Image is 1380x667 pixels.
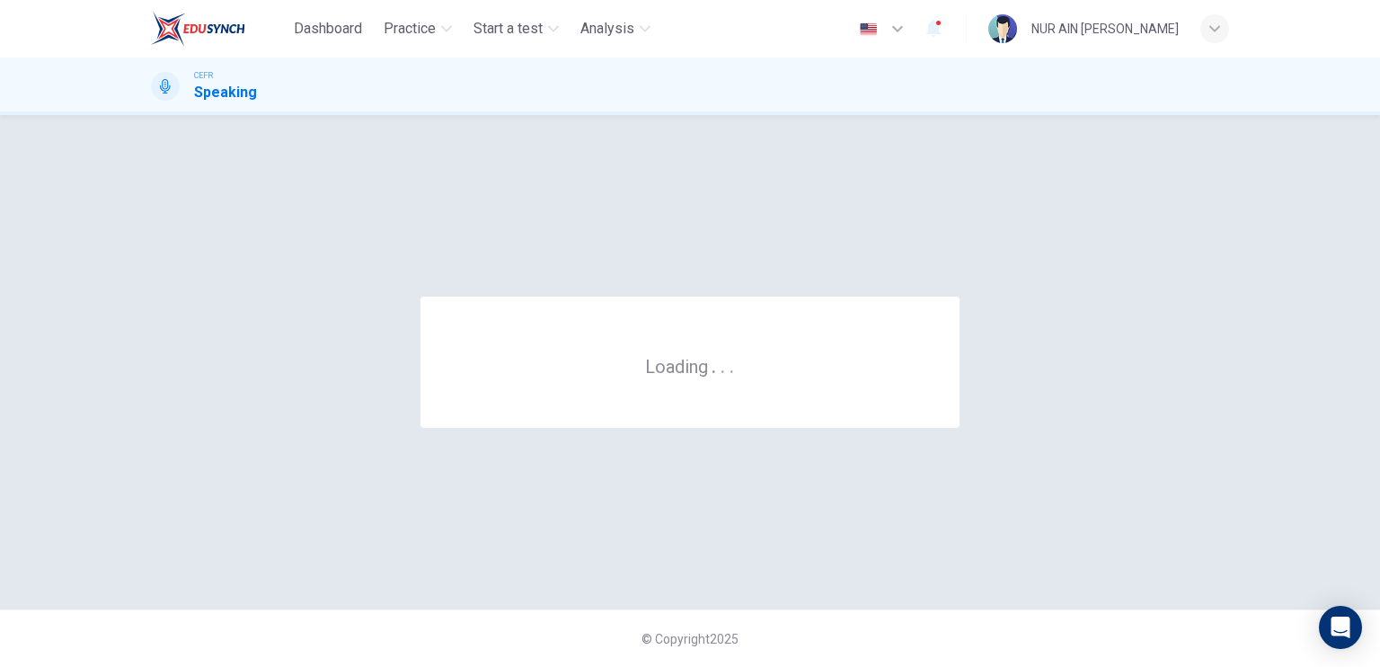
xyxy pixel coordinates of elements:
h6: . [720,350,726,379]
span: CEFR [194,69,213,82]
h6: . [729,350,735,379]
span: Dashboard [294,18,362,40]
h6: Loading [645,354,735,378]
span: Practice [384,18,436,40]
img: EduSynch logo [151,11,245,47]
span: Start a test [473,18,543,40]
button: Start a test [466,13,566,45]
span: © Copyright 2025 [641,632,739,646]
h1: Speaking [194,82,257,103]
img: en [857,22,880,36]
button: Dashboard [287,13,369,45]
button: Practice [376,13,459,45]
button: Analysis [573,13,658,45]
span: Analysis [580,18,634,40]
a: EduSynch logo [151,11,287,47]
div: Open Intercom Messenger [1319,606,1362,649]
div: NUR AIN [PERSON_NAME] [1031,18,1179,40]
h6: . [711,350,717,379]
img: Profile picture [988,14,1017,43]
